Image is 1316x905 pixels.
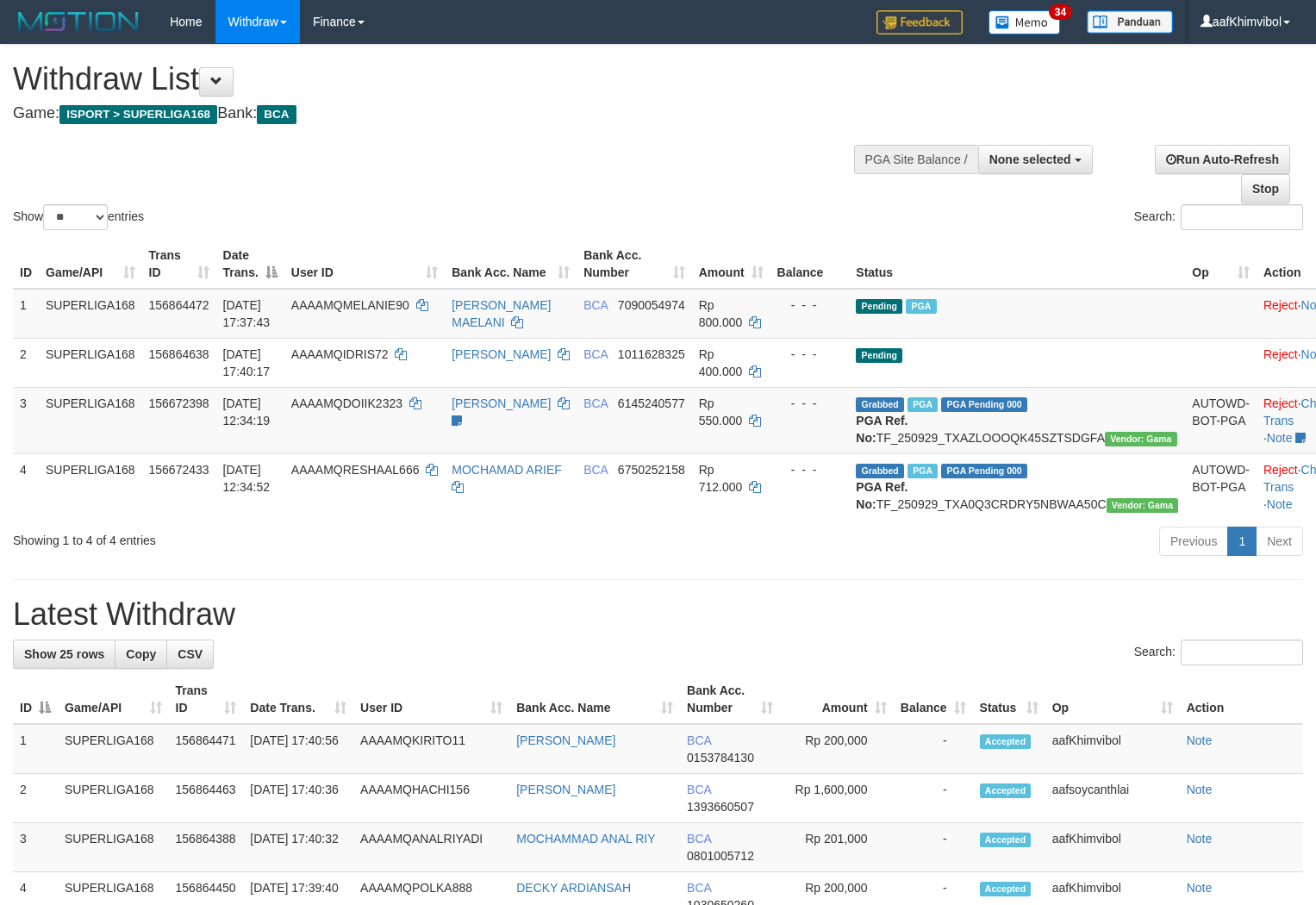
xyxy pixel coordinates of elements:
td: AUTOWD-BOT-PGA [1185,387,1257,453]
img: Button%20Memo.svg [989,10,1061,34]
th: Bank Acc. Number: activate to sort column ascending [577,240,692,289]
a: Reject [1263,396,1298,410]
td: 3 [13,387,39,453]
th: Bank Acc. Name: activate to sort column ascending [509,675,680,724]
td: - [894,724,973,774]
td: SUPERLIGA168 [58,724,169,774]
span: Grabbed [856,397,904,412]
span: Copy 1393660507 to clipboard [687,800,754,814]
a: Show 25 rows [13,640,115,669]
a: Note [1187,783,1213,796]
span: Copy 1011628325 to clipboard [618,347,685,361]
th: Date Trans.: activate to sort column descending [216,240,284,289]
th: Game/API: activate to sort column ascending [58,675,169,724]
a: Reject [1263,347,1298,361]
span: Vendor URL: https://trx31.1velocity.biz [1107,498,1179,513]
td: 156864463 [169,774,244,823]
span: Copy 7090054974 to clipboard [618,298,685,312]
a: Previous [1159,527,1228,556]
td: Rp 201,000 [780,823,894,872]
span: Copy 0153784130 to clipboard [687,751,754,765]
th: Date Trans.: activate to sort column ascending [243,675,353,724]
label: Show entries [13,204,144,230]
div: - - - [777,395,843,412]
img: Feedback.jpg [876,10,963,34]
span: Accepted [980,734,1032,749]
th: Status: activate to sort column ascending [973,675,1045,724]
span: PGA Pending [941,464,1027,478]
th: Balance: activate to sort column ascending [894,675,973,724]
span: Rp 550.000 [699,396,743,428]
th: User ID: activate to sort column ascending [353,675,509,724]
span: AAAAMQIDRIS72 [291,347,389,361]
div: PGA Site Balance / [854,145,978,174]
span: Show 25 rows [24,647,104,661]
h4: Game: Bank: [13,105,860,122]
td: AAAAMQHACHI156 [353,774,509,823]
th: Action [1180,675,1303,724]
label: Search: [1134,640,1303,665]
b: PGA Ref. No: [856,480,907,511]
span: [DATE] 12:34:19 [223,396,271,428]
span: Marked by aafsoycanthlai [907,397,938,412]
span: Rp 400.000 [699,347,743,378]
th: Bank Acc. Name: activate to sort column ascending [445,240,577,289]
span: ISPORT > SUPERLIGA168 [59,105,217,124]
td: SUPERLIGA168 [39,338,142,387]
select: Showentries [43,204,108,230]
span: Accepted [980,783,1032,798]
td: 156864471 [169,724,244,774]
a: Stop [1241,174,1290,203]
td: AUTOWD-BOT-PGA [1185,453,1257,520]
th: Op: activate to sort column ascending [1185,240,1257,289]
b: PGA Ref. No: [856,414,907,445]
td: 1 [13,289,39,339]
td: Rp 200,000 [780,724,894,774]
td: [DATE] 17:40:32 [243,823,353,872]
a: Copy [115,640,167,669]
th: ID [13,240,39,289]
td: - [894,823,973,872]
td: SUPERLIGA168 [58,774,169,823]
div: Showing 1 to 4 of 4 entries [13,525,535,549]
label: Search: [1134,204,1303,230]
a: Run Auto-Refresh [1155,145,1290,174]
a: Note [1187,733,1213,747]
span: 156864472 [149,298,209,312]
img: panduan.png [1087,10,1173,34]
a: [PERSON_NAME] [516,733,615,747]
td: SUPERLIGA168 [58,823,169,872]
a: [PERSON_NAME] [452,347,551,361]
td: 3 [13,823,58,872]
a: CSV [166,640,214,669]
th: Trans ID: activate to sort column ascending [142,240,216,289]
span: Copy 6145240577 to clipboard [618,396,685,410]
div: - - - [777,461,843,478]
span: BCA [687,881,711,895]
th: Game/API: activate to sort column ascending [39,240,142,289]
a: Note [1187,881,1213,895]
span: Accepted [980,833,1032,847]
div: - - - [777,296,843,314]
span: Marked by aafsoycanthlai [907,464,938,478]
th: User ID: activate to sort column ascending [284,240,445,289]
a: Note [1187,832,1213,846]
a: 1 [1227,527,1257,556]
a: Next [1256,527,1303,556]
span: BCA [583,298,608,312]
span: BCA [257,105,296,124]
a: [PERSON_NAME] [516,783,615,796]
span: Marked by aafsoycanthlai [906,299,936,314]
th: Amount: activate to sort column ascending [692,240,770,289]
span: [DATE] 17:37:43 [223,298,271,329]
th: Bank Acc. Number: activate to sort column ascending [680,675,780,724]
span: 156864638 [149,347,209,361]
td: - [894,774,973,823]
th: Op: activate to sort column ascending [1045,675,1180,724]
td: aafKhimvibol [1045,724,1180,774]
span: Copy 6750252158 to clipboard [618,463,685,477]
span: Pending [856,348,902,363]
td: 2 [13,338,39,387]
a: MOCHAMMAD ANAL RIY [516,832,655,846]
th: Status [849,240,1185,289]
